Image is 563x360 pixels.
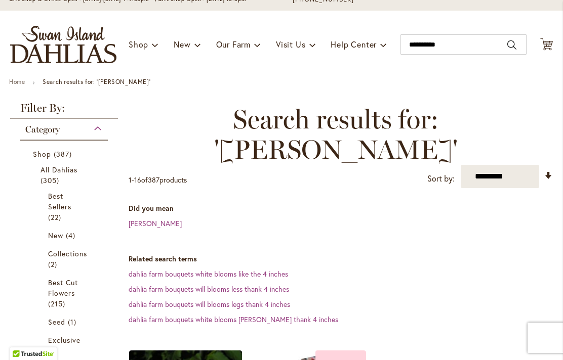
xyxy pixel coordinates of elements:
span: New [48,231,63,240]
span: 2 [48,259,60,269]
span: All Dahlias [41,165,78,174]
a: Best Cut Flowers [48,277,83,309]
span: Exclusive [48,335,81,345]
a: dahlia farm bouquets white blooms like the 4 inches [129,269,288,279]
a: dahlia farm bouquets white blooms [PERSON_NAME] thank 4 inches [129,314,338,324]
span: Our Farm [216,39,251,50]
dt: Related search terms [129,254,553,264]
span: 1 [68,317,79,327]
a: New [48,230,83,241]
span: Search results for: '[PERSON_NAME]' [129,104,543,165]
p: - of products [129,172,187,188]
a: [PERSON_NAME] [129,218,182,228]
span: Seed [48,317,65,327]
span: 22 [48,212,64,222]
a: dahlia farm bouquets will blooms less thank 4 inches [129,284,289,294]
iframe: Launch Accessibility Center [8,324,36,352]
span: 387 [54,149,74,159]
a: Exclusive [48,335,83,356]
a: All Dahlias [41,164,90,186]
span: 4 [66,230,78,241]
span: Best Cut Flowers [48,278,78,298]
span: Help Center [331,39,377,50]
a: Home [9,78,25,85]
a: Best Sellers [48,191,83,222]
a: Shop [33,149,98,159]
span: 305 [41,175,62,186]
span: Shop [129,39,148,50]
a: Collections [48,248,83,269]
span: Shop [33,149,51,159]
label: Sort by: [427,169,455,188]
a: store logo [10,26,116,63]
span: Visit Us [276,39,305,50]
dt: Did you mean [129,203,553,213]
strong: Filter By: [10,103,118,119]
span: Category [25,124,60,135]
span: 215 [48,298,68,309]
strong: Search results for: '[PERSON_NAME]' [43,78,150,85]
span: 387 [148,175,159,185]
span: Collections [48,249,88,258]
span: New [174,39,190,50]
span: Best Sellers [48,191,71,211]
a: dahlia farm bouquets will blooms legs thank 4 inches [129,299,290,309]
span: 16 [134,175,141,185]
span: 2 [48,345,60,356]
span: 1 [129,175,132,185]
a: Seed [48,317,83,327]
